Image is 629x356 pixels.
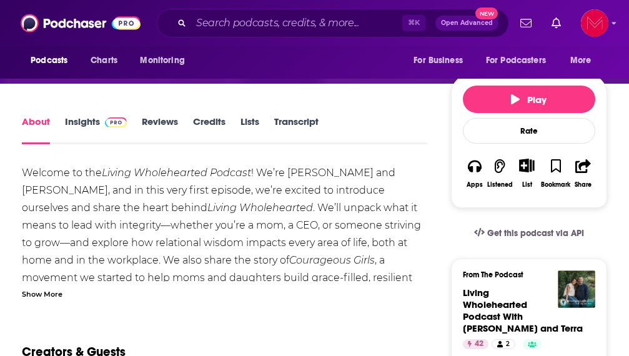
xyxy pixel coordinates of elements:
[478,49,564,72] button: open menu
[570,52,592,69] span: More
[31,52,67,69] span: Podcasts
[581,9,608,37] img: User Profile
[562,49,607,72] button: open menu
[463,118,595,144] div: Rate
[405,49,478,72] button: open menu
[22,49,84,72] button: open menu
[207,202,313,214] em: Living Wholehearted
[463,339,488,349] a: 42
[486,52,546,69] span: For Podcasters
[547,12,566,34] a: Show notifications dropdown
[82,49,125,72] a: Charts
[463,270,585,279] h3: From The Podcast
[581,9,608,37] span: Logged in as Pamelamcclure
[514,159,540,172] button: Show More Button
[22,116,50,144] a: About
[487,151,513,196] button: Listened
[435,16,498,31] button: Open AdvancedNew
[464,218,594,249] a: Get this podcast via API
[511,94,547,106] span: Play
[558,270,595,308] img: Living Wholehearted Podcast With Jeff and Terra
[240,116,259,144] a: Lists
[487,181,513,189] div: Listened
[513,151,540,196] div: Show More ButtonList
[463,287,583,334] span: Living Wholehearted Podcast With [PERSON_NAME] and Terra
[463,151,487,196] button: Apps
[65,116,127,144] a: InsightsPodchaser Pro
[191,13,402,33] input: Search podcasts, credits, & more...
[142,116,178,144] a: Reviews
[193,116,225,144] a: Credits
[506,338,510,350] span: 2
[157,9,509,37] div: Search podcasts, credits, & more...
[91,52,117,69] span: Charts
[105,117,127,127] img: Podchaser Pro
[475,7,498,19] span: New
[274,116,319,144] a: Transcript
[289,254,375,266] em: Courageous Girls
[475,338,483,350] span: 42
[515,12,537,34] a: Show notifications dropdown
[21,11,141,35] img: Podchaser - Follow, Share and Rate Podcasts
[402,15,425,31] span: ⌘ K
[467,181,483,189] div: Apps
[541,181,570,189] div: Bookmark
[487,228,584,239] span: Get this podcast via API
[540,151,571,196] button: Bookmark
[140,52,184,69] span: Monitoring
[463,287,583,334] a: Living Wholehearted Podcast With Jeff and Terra
[571,151,595,196] button: Share
[102,167,251,179] em: Living Wholehearted Podcast
[575,181,592,189] div: Share
[441,20,493,26] span: Open Advanced
[414,52,463,69] span: For Business
[492,339,515,349] a: 2
[463,86,595,113] button: Play
[522,180,532,189] div: List
[581,9,608,37] button: Show profile menu
[131,49,201,72] button: open menu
